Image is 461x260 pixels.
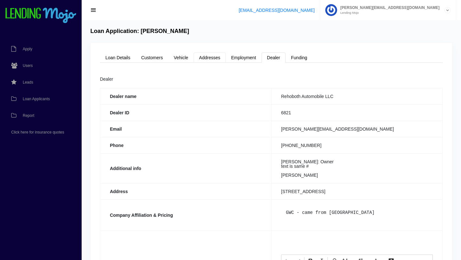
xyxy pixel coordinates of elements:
[136,53,168,63] a: Customers
[286,53,313,63] a: Funding
[271,121,443,137] td: [PERSON_NAME][EMAIL_ADDRESS][DOMAIN_NAME]
[100,53,136,63] a: Loan Details
[325,4,337,16] img: Profile image
[337,11,440,14] small: Lending Mojo
[271,104,443,121] td: 6821
[5,8,77,24] img: logo-small.png
[100,137,271,153] th: Phone
[271,88,443,104] td: Rehoboth Automobile LLC
[100,199,271,231] th: Company Affiliation & Pricing
[23,47,32,51] span: Apply
[23,114,34,118] span: Report
[271,153,443,183] td: [PERSON_NAME]: Owner text is same # [PERSON_NAME]
[100,76,443,83] div: Dealer
[271,137,443,153] td: [PHONE_NUMBER]
[23,64,33,68] span: Users
[194,53,226,63] a: Addresses
[100,88,271,104] th: Dealer name
[100,104,271,121] th: Dealer ID
[23,80,33,84] span: Leads
[100,183,271,199] th: Address
[11,130,64,134] span: Click here for insurance quotes
[281,206,433,220] pre: GWC - came from [GEOGRAPHIC_DATA]
[337,6,440,10] span: [PERSON_NAME][EMAIL_ADDRESS][DOMAIN_NAME]
[226,53,262,63] a: Employment
[23,97,50,101] span: Loan Applicants
[90,28,189,35] h4: Loan Application: [PERSON_NAME]
[168,53,194,63] a: Vehicle
[100,153,271,183] th: Additional info
[239,8,315,13] a: [EMAIL_ADDRESS][DOMAIN_NAME]
[100,121,271,137] th: Email
[262,53,286,63] a: Dealer
[271,183,443,199] td: [STREET_ADDRESS]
